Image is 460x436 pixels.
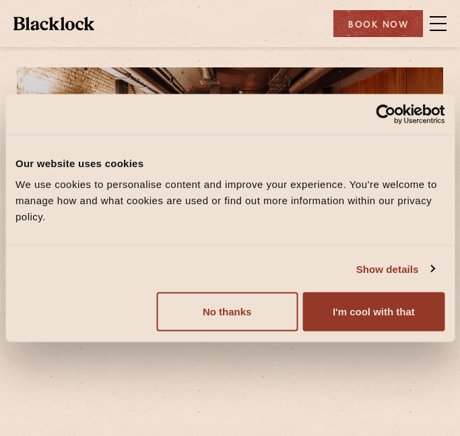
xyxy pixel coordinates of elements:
img: BL_Textured_Logo-footer-cropped.svg [13,17,94,30]
div: Book Now [333,10,423,37]
a: Usercentrics Cookiebot - opens in a new window [327,104,445,124]
button: I'm cool with that [303,292,445,332]
a: Show details [356,261,434,277]
div: Our website uses cookies [15,155,445,171]
div: We use cookies to personalise content and improve your experience. You're welcome to manage how a... [15,177,445,225]
button: No thanks [156,292,298,332]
